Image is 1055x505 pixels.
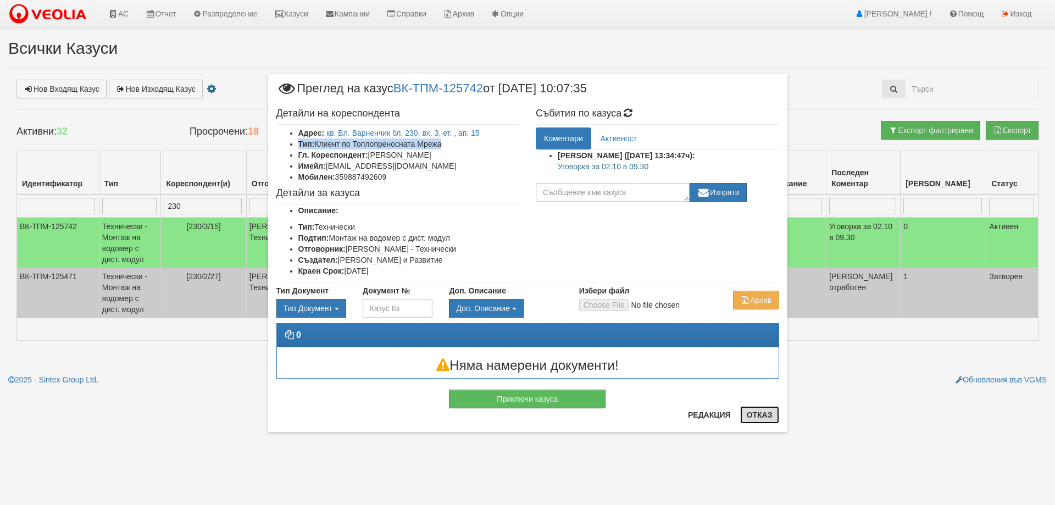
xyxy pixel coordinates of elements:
b: Адрес: [298,129,325,137]
strong: [PERSON_NAME] ([DATE] 13:34:47ч): [558,151,695,160]
b: Създател: [298,256,338,264]
p: Уговорка за 02.10 в 09.30 [558,161,779,172]
li: [PERSON_NAME] [298,149,520,160]
li: Монтаж на водомер с дист. модул [298,232,520,243]
button: Редакция [681,406,737,424]
li: 359887492609 [298,171,520,182]
button: Доп. Описание [449,299,523,318]
label: Тип Документ [276,285,329,296]
b: Подтип: [298,234,329,242]
div: Двоен клик, за изчистване на избраната стойност. [276,299,346,318]
a: Коментари [536,127,591,149]
li: Технически [298,221,520,232]
li: [EMAIL_ADDRESS][DOMAIN_NAME] [298,160,520,171]
span: Тип Документ [284,304,332,313]
span: Доп. Описание [456,304,509,313]
b: Краен Срок: [298,267,345,275]
label: Доп. Описание [449,285,506,296]
button: Отказ [740,406,779,424]
button: Изпрати [690,183,747,202]
span: Преглед на казус от [DATE] 10:07:35 [276,82,587,103]
label: Документ № [363,285,410,296]
li: [DATE] [298,265,520,276]
b: Гл. Кореспондент: [298,151,368,159]
b: Мобилен: [298,173,335,181]
button: Приключи казуса [449,390,606,408]
div: Двоен клик, за изчистване на избраната стойност. [449,299,562,318]
li: [PERSON_NAME] - Технически [298,243,520,254]
button: Архив [733,291,779,309]
li: [PERSON_NAME] и Развитие [298,254,520,265]
a: Активност [592,127,645,149]
b: Описание: [298,206,338,215]
h3: Няма намерени документи! [277,358,779,373]
h4: Събития по казуса [536,108,779,119]
h4: Детайли за казуса [276,188,520,199]
b: Имейл: [298,162,326,170]
a: ВК-ТПМ-125742 [393,81,483,95]
button: Тип Документ [276,299,346,318]
h4: Детайли на кореспондента [276,108,520,119]
b: Тип: [298,140,315,148]
b: Тип: [298,223,315,231]
b: Отговорник: [298,245,346,253]
a: кв. Вл. Варненчик бл. 230, вх. 3, ет. , ап. 15 [326,129,480,137]
input: Казус № [363,299,432,318]
strong: 0 [296,330,301,340]
label: Избери файл [579,285,630,296]
li: Клиент по Топлопреносната Мрежа [298,138,520,149]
